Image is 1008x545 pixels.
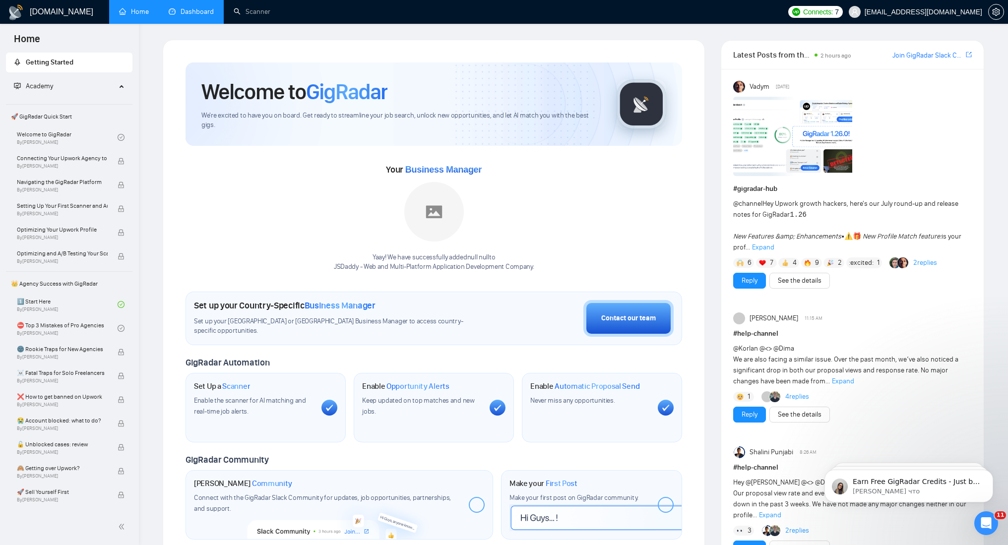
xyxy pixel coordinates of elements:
h1: Enable [530,381,639,391]
img: 🎉 [827,259,834,266]
span: Setting Up Your First Scanner and Auto-Bidder [17,201,108,211]
span: 🔓 Unblocked cases: review [17,439,108,449]
a: Reply [742,275,757,286]
span: 😭 Account blocked: what to do? [17,416,108,425]
h1: Welcome to [201,78,387,105]
span: 1 [748,392,750,402]
span: 11:15 AM [805,314,822,323]
span: check-circle [118,301,125,308]
span: lock [118,253,125,260]
h1: Make your [509,479,577,488]
span: lock [118,372,125,379]
span: check-circle [118,325,125,332]
span: Expand [832,377,854,385]
span: Community [252,479,292,488]
a: See the details [778,275,821,286]
em: New Features &amp; Enhancements [733,232,841,241]
img: slackcommunity-bg.png [248,495,432,539]
img: Shalini Punjabi [733,446,745,458]
a: Welcome to GigRadarBy[PERSON_NAME] [17,126,118,148]
img: 🙌 [737,259,744,266]
span: 6 [748,258,752,268]
div: Contact our team [601,313,656,324]
li: Getting Started [6,53,132,72]
h1: # help-channel [733,328,972,339]
div: Yaay! We have successfully added null null to [334,253,534,272]
img: gigradar-logo.png [617,79,666,129]
a: dashboardDashboard [169,7,214,16]
img: 🔥 [804,259,811,266]
span: Shalini Punjabi [750,447,793,458]
span: double-left [118,522,128,532]
span: lock [118,205,125,212]
img: 👀 [737,527,744,534]
span: 👑 Agency Success with GigRadar [7,274,131,294]
span: lock [118,444,125,451]
h1: Set up your Country-Specific [194,300,376,311]
span: Home [6,32,48,53]
span: 2 hours ago [820,52,851,59]
button: setting [988,4,1004,20]
span: Academy [14,82,53,90]
span: Connects: [803,6,833,17]
a: 2replies [913,258,937,268]
span: Hey Upwork growth hackers, here's our July round-up and release notes for GigRadar • is your prof... [733,199,961,251]
span: Keep updated on top matches and new jobs. [362,396,475,416]
img: placeholder.png [404,182,464,242]
span: Opportunity Alerts [386,381,449,391]
span: Latest Posts from the GigRadar Community [733,49,811,61]
span: Academy [26,82,53,90]
span: Enable the scanner for AI matching and real-time job alerts. [194,396,306,416]
span: Hey @[PERSON_NAME] @<> @Dima Our proposal view rate and eventually the response rate has drastica... [733,478,966,519]
span: 9 [815,258,819,268]
button: See the details [769,273,830,289]
span: Optimizing Your Upwork Profile [17,225,108,235]
span: By [PERSON_NAME] [17,425,108,431]
span: By [PERSON_NAME] [17,163,108,169]
span: 7 [770,258,773,268]
span: 🚀 GigRadar Quick Start [7,107,131,126]
em: New Profile Match feature: [863,232,942,241]
span: lock [118,396,125,403]
h1: [PERSON_NAME] [194,479,292,488]
span: First Post [546,479,577,488]
span: Make your first post on GigRadar community. [509,493,638,502]
span: lock [118,349,125,356]
span: We're excited to have you on board. Get ready to streamline your job search, unlock new opportuni... [201,111,601,130]
span: By [PERSON_NAME] [17,378,108,384]
span: By [PERSON_NAME] [17,497,108,503]
img: upwork-logo.png [792,8,800,16]
span: lock [118,420,125,427]
a: 1️⃣ Start HereBy[PERSON_NAME] [17,294,118,315]
img: Viktor Ostashevskyi [769,525,780,536]
span: GigRadar [306,78,387,105]
span: lock [118,491,125,498]
span: lock [118,229,125,236]
span: fund-projection-screen [14,82,21,89]
span: 3 [748,526,752,536]
img: Vadym [733,81,745,93]
span: @channel [733,199,762,208]
iframe: Intercom live chat [974,511,998,535]
a: 2replies [785,526,809,536]
span: user [851,8,858,15]
iframe: Intercom notifications сообщение [810,449,1008,518]
span: 8:26 AM [800,448,817,457]
span: Connecting Your Upwork Agency to GigRadar [17,153,108,163]
img: F09AC4U7ATU-image.png [733,97,852,176]
span: Navigating the GigRadar Platform [17,177,108,187]
span: lock [118,158,125,165]
span: rocket [14,59,21,65]
span: export [966,51,972,59]
span: By [PERSON_NAME] [17,473,108,479]
span: @Korlan @<> @Dima We are also facing a similar issue. Over the past month, we’ve also noticed a s... [733,344,958,385]
span: ❌ How to get banned on Upwork [17,392,108,402]
a: 4replies [785,392,809,402]
span: By [PERSON_NAME] [17,187,108,193]
img: Viktor Ostashevskyi [769,391,780,402]
span: Business Manager [405,165,482,175]
span: 🌚 Rookie Traps for New Agencies [17,344,108,354]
